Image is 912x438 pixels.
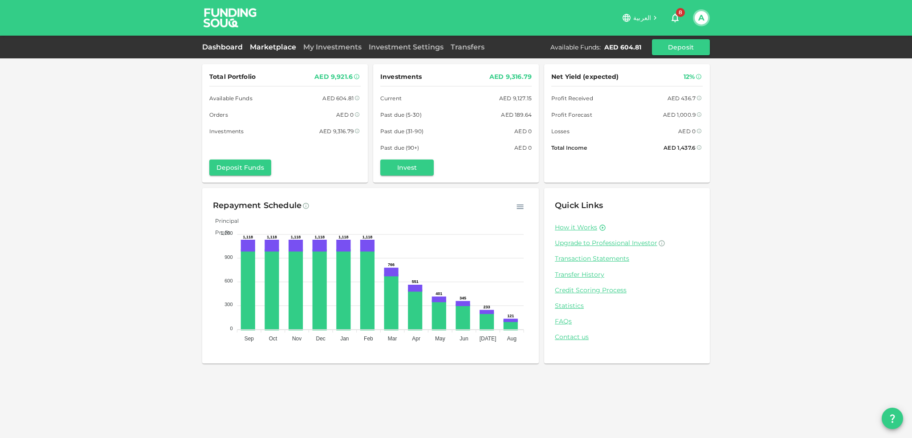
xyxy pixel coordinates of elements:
tspan: 600 [224,278,232,283]
div: Available Funds : [550,43,601,52]
div: AED 9,316.79 [319,127,354,136]
a: Contact us [555,333,699,341]
button: Invest [380,160,434,176]
div: AED 0 [514,127,532,136]
button: A [695,11,708,25]
span: Past due (5-30) [380,110,422,119]
span: Orders [209,110,228,119]
div: AED 0 [514,143,532,152]
span: Total Income [551,143,587,152]
a: Upgrade to Professional Investor [555,239,699,247]
a: How it Works [555,223,597,232]
span: Total Portfolio [209,71,256,82]
span: Profit [208,229,230,236]
div: AED 0 [336,110,354,119]
tspan: Aug [507,336,517,342]
a: Dashboard [202,43,246,51]
div: AED 9,316.79 [489,71,532,82]
button: question [882,408,903,429]
tspan: 1,200 [220,230,233,236]
span: Profit Received [551,94,593,103]
span: Losses [551,127,570,136]
span: Principal [208,217,239,224]
button: Deposit Funds [209,160,271,176]
tspan: Jun [460,336,468,342]
div: 12% [684,71,695,82]
div: AED 436.7 [668,94,696,103]
a: Transfers [447,43,488,51]
span: Past due (90+) [380,143,419,152]
tspan: Feb [364,336,373,342]
a: My Investments [300,43,365,51]
div: AED 1,000.9 [663,110,696,119]
div: AED 1,437.6 [664,143,696,152]
div: AED 9,921.6 [314,71,353,82]
div: AED 604.81 [322,94,354,103]
tspan: [DATE] [480,336,497,342]
button: 8 [666,9,684,27]
button: Deposit [652,39,710,55]
tspan: Dec [316,336,326,342]
a: Marketplace [246,43,300,51]
span: العربية [633,14,651,22]
span: Current [380,94,402,103]
span: Investments [380,71,422,82]
tspan: Sep [244,336,254,342]
tspan: May [435,336,445,342]
span: 8 [676,8,685,17]
span: Quick Links [555,201,603,210]
a: FAQs [555,317,699,326]
span: Profit Forecast [551,110,592,119]
a: Investment Settings [365,43,447,51]
div: AED 9,127.15 [499,94,532,103]
tspan: Jan [340,336,349,342]
span: Upgrade to Professional Investor [555,239,657,247]
span: Investments [209,127,244,136]
a: Statistics [555,302,699,310]
tspan: 900 [224,254,232,260]
span: Past due (31-90) [380,127,423,136]
div: AED 189.64 [501,110,532,119]
tspan: Apr [412,336,420,342]
tspan: Oct [269,336,277,342]
tspan: 300 [224,302,232,307]
div: AED 604.81 [604,43,641,52]
tspan: Nov [292,336,301,342]
div: AED 0 [678,127,696,136]
tspan: Mar [388,336,397,342]
a: Credit Scoring Process [555,286,699,295]
span: Available Funds [209,94,252,103]
span: Net Yield (expected) [551,71,619,82]
a: Transfer History [555,270,699,279]
a: Transaction Statements [555,254,699,263]
div: Repayment Schedule [213,199,301,213]
tspan: 0 [230,326,232,331]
